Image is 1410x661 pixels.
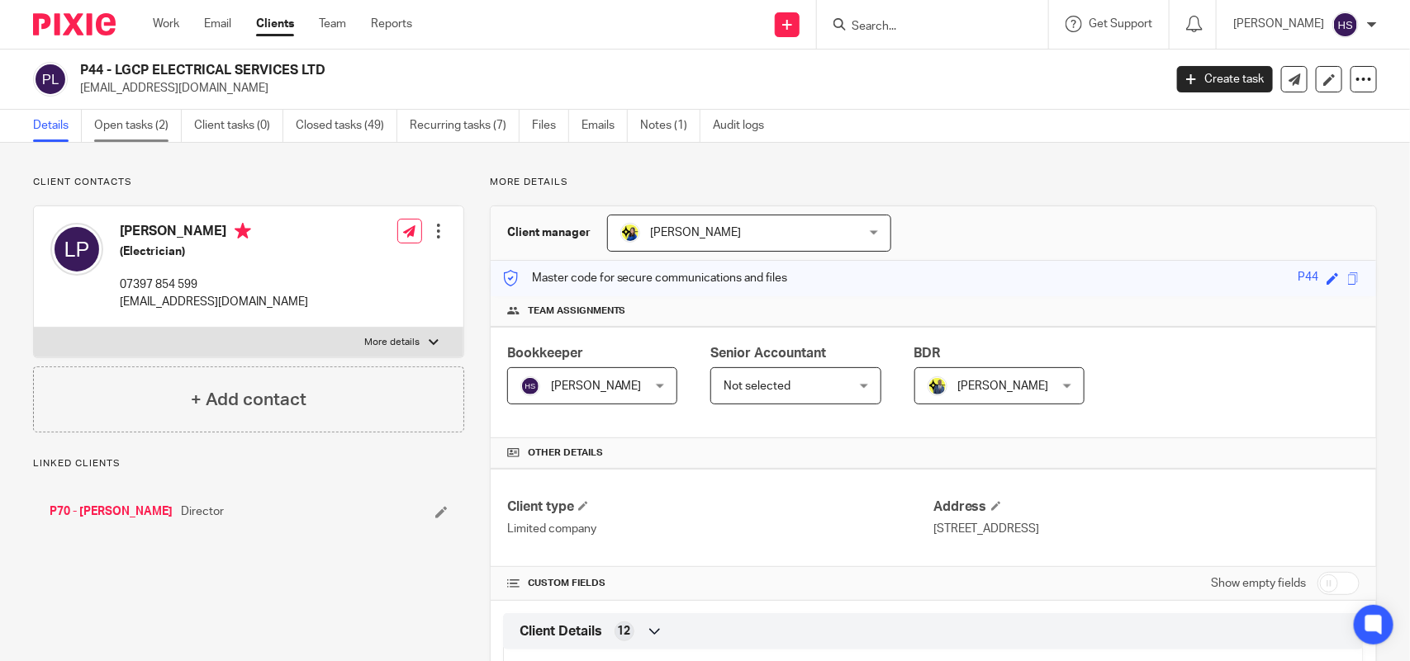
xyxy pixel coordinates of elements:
[528,446,603,460] span: Other details
[1211,575,1306,592] label: Show empty fields
[618,623,631,640] span: 12
[319,16,346,32] a: Team
[33,176,464,189] p: Client contacts
[120,243,308,260] h5: (Electrician)
[120,276,308,293] p: 07397 854 599
[713,110,776,142] a: Audit logs
[235,223,251,239] i: Primary
[50,503,173,520] a: P70 - [PERSON_NAME]
[520,376,540,396] img: svg%3E
[582,110,628,142] a: Emails
[528,305,626,318] span: Team assignments
[80,80,1152,97] p: [EMAIL_ADDRESS][DOMAIN_NAME]
[296,110,397,142] a: Closed tasks (49)
[1177,66,1273,92] a: Create task
[507,521,933,537] p: Limited company
[33,457,464,470] p: Linked clients
[651,227,742,238] span: [PERSON_NAME]
[724,380,790,392] span: Not selected
[507,224,591,241] h3: Client manager
[256,16,294,32] a: Clients
[958,380,1049,392] span: [PERSON_NAME]
[94,110,182,142] a: Open tasks (2)
[532,110,569,142] a: Files
[507,347,583,360] span: Bookkeeper
[181,503,224,520] span: Director
[551,380,642,392] span: [PERSON_NAME]
[33,110,82,142] a: Details
[710,347,826,360] span: Senior Accountant
[507,498,933,516] h4: Client type
[153,16,179,32] a: Work
[33,62,68,97] img: svg%3E
[50,223,103,276] img: svg%3E
[640,110,700,142] a: Notes (1)
[933,521,1360,537] p: [STREET_ADDRESS]
[191,387,306,413] h4: + Add contact
[1298,269,1318,288] div: P44
[850,20,999,35] input: Search
[507,577,933,590] h4: CUSTOM FIELDS
[1233,16,1324,32] p: [PERSON_NAME]
[204,16,231,32] a: Email
[914,347,941,360] span: BDR
[371,16,412,32] a: Reports
[365,336,420,349] p: More details
[503,270,788,286] p: Master code for secure communications and files
[1089,18,1152,30] span: Get Support
[620,223,640,243] img: Bobo-Starbridge%201.jpg
[1332,12,1359,38] img: svg%3E
[120,294,308,310] p: [EMAIL_ADDRESS][DOMAIN_NAME]
[410,110,520,142] a: Recurring tasks (7)
[928,376,947,396] img: Dennis-Starbridge.jpg
[490,176,1377,189] p: More details
[194,110,283,142] a: Client tasks (0)
[80,62,938,79] h2: P44 - LGCP ELECTRICAL SERVICES LTD
[520,623,602,640] span: Client Details
[33,13,116,35] img: Pixie
[120,223,308,243] h4: [PERSON_NAME]
[933,498,1360,516] h4: Address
